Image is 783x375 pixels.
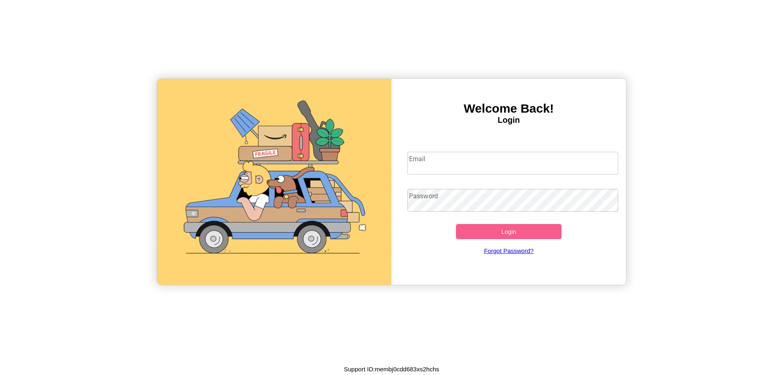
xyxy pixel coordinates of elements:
h4: Login [391,115,626,125]
button: Login [456,224,562,239]
h3: Welcome Back! [391,102,626,115]
img: gif [157,79,391,285]
p: Support ID: membj0cdd683xs2hchs [344,364,439,375]
a: Forgot Password? [403,239,615,262]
